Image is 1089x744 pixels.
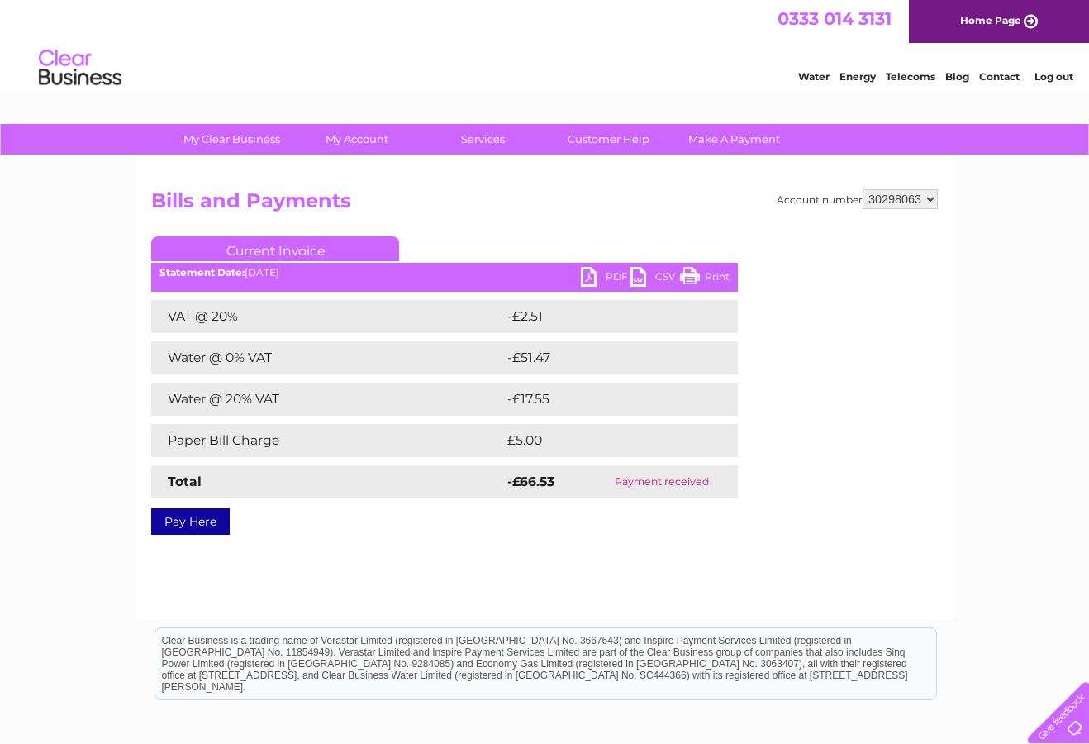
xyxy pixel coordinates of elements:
div: Clear Business is a trading name of Verastar Limited (registered in [GEOGRAPHIC_DATA] No. 3667643... [155,9,936,80]
a: Blog [945,70,969,83]
a: 0333 014 3131 [778,8,892,29]
a: PDF [581,267,630,291]
td: -£2.51 [503,300,701,333]
a: Pay Here [151,508,230,535]
td: Water @ 0% VAT [151,341,503,374]
b: Statement Date: [159,266,245,279]
td: Paper Bill Charge [151,424,503,457]
a: My Clear Business [164,124,300,155]
td: Water @ 20% VAT [151,383,503,416]
a: Log out [1034,70,1073,83]
a: My Account [289,124,426,155]
strong: -£66.53 [507,474,554,489]
div: Account number [777,189,938,209]
td: -£17.55 [503,383,705,416]
a: Current Invoice [151,236,399,261]
a: Print [680,267,730,291]
td: Payment received [586,465,738,498]
a: Make A Payment [666,124,802,155]
a: Telecoms [886,70,935,83]
h2: Bills and Payments [151,189,938,221]
td: -£51.47 [503,341,706,374]
strong: Total [168,474,202,489]
td: VAT @ 20% [151,300,503,333]
a: Water [798,70,830,83]
a: CSV [630,267,680,291]
td: £5.00 [503,424,700,457]
img: logo.png [38,43,122,93]
a: Contact [979,70,1020,83]
a: Services [415,124,551,155]
div: [DATE] [151,267,738,279]
a: Energy [839,70,876,83]
a: Customer Help [540,124,677,155]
